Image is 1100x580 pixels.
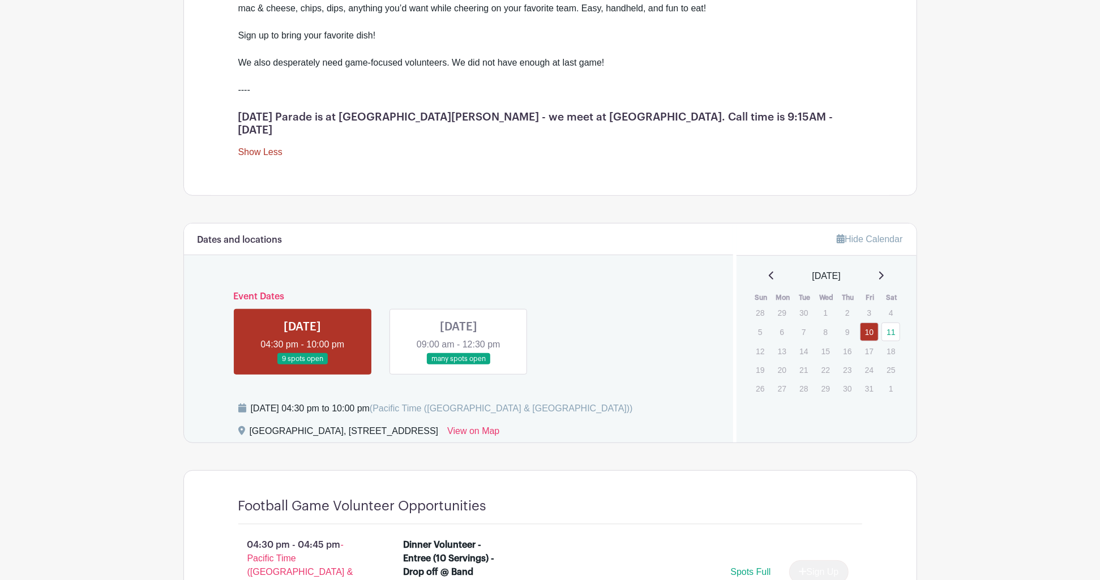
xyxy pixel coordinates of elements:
th: Fri [859,292,881,303]
th: Thu [837,292,859,303]
p: 9 [838,323,857,341]
h4: Football Game Volunteer Opportunities [238,498,487,514]
h1: [DATE] Parade is at [GEOGRAPHIC_DATA][PERSON_NAME] - we meet at [GEOGRAPHIC_DATA]. Call time is 9... [238,110,862,136]
a: 11 [881,323,900,341]
th: Mon [772,292,794,303]
p: 19 [751,361,769,379]
span: (Pacific Time ([GEOGRAPHIC_DATA] & [GEOGRAPHIC_DATA])) [370,403,633,413]
p: 30 [794,304,813,321]
p: 1 [816,304,835,321]
p: 24 [860,361,879,379]
p: 29 [773,304,791,321]
div: [GEOGRAPHIC_DATA], [STREET_ADDRESS] [250,424,439,442]
p: 20 [773,361,791,379]
p: 6 [773,323,791,341]
th: Wed [816,292,838,303]
p: 28 [751,304,769,321]
p: 28 [794,380,813,397]
span: [DATE] [812,269,841,283]
h6: Dates and locations [198,235,283,246]
p: 27 [773,380,791,397]
p: 29 [816,380,835,397]
p: 5 [751,323,769,341]
p: 12 [751,342,769,360]
p: 25 [881,361,900,379]
p: 1 [881,380,900,397]
a: View on Map [447,424,499,442]
h6: Event Dates [225,291,693,302]
p: 14 [794,342,813,360]
a: Show Less [238,147,283,161]
p: 2 [838,304,857,321]
p: 23 [838,361,857,379]
p: 17 [860,342,879,360]
th: Sun [750,292,772,303]
p: 13 [773,342,791,360]
div: [DATE] 04:30 pm to 10:00 pm [251,402,633,415]
span: Spots Full [730,567,771,577]
p: 8 [816,323,835,341]
p: 16 [838,342,857,360]
p: 31 [860,380,879,397]
a: Hide Calendar [837,234,902,244]
p: 3 [860,304,879,321]
p: 4 [881,304,900,321]
p: 18 [881,342,900,360]
p: 22 [816,361,835,379]
p: 21 [794,361,813,379]
th: Tue [794,292,816,303]
a: 10 [860,323,879,341]
th: Sat [881,292,903,303]
p: 26 [751,380,769,397]
p: 15 [816,342,835,360]
p: 7 [794,323,813,341]
p: 30 [838,380,857,397]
